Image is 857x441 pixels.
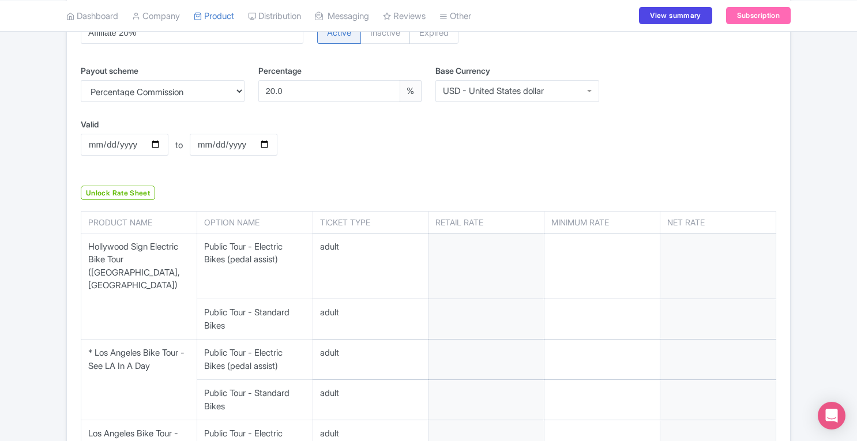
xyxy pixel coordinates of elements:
span: Expired [409,22,458,44]
div: USD - United States dollar [443,86,544,96]
span: % [400,80,422,102]
div: to [168,132,190,159]
span: Inactive [360,22,410,44]
th: Ticket Type [313,211,428,233]
a: View summary [639,7,712,24]
td: adult [313,233,428,299]
span: Active [317,22,361,44]
td: Public Tour - Electric Bikes (pedal assist) [197,233,313,299]
span: Valid [81,119,99,129]
td: * Los Angeles Bike Tour - See LA In A Day [81,340,197,380]
th: Retail Rate [428,211,544,233]
th: Option Name [197,211,313,233]
a: Unlock Rate Sheet [81,186,155,200]
th: Net Rate [660,211,776,233]
span: Payout scheme [81,66,138,76]
span: Percentage [258,66,302,76]
th: Minimum Rate [544,211,660,233]
td: adult [313,299,428,340]
td: adult [313,380,428,420]
td: Public Tour - Standard Bikes [197,380,313,420]
td: adult [313,340,428,380]
div: Open Intercom Messenger [818,402,845,429]
th: Product Name [81,211,197,233]
td: Public Tour - Electric Bikes (pedal assist) [197,340,313,380]
td: Public Tour - Standard Bikes [197,299,313,340]
a: Subscription [726,7,791,24]
span: Base Currency [435,66,490,76]
td: Hollywood Sign Electric Bike Tour ([GEOGRAPHIC_DATA], [GEOGRAPHIC_DATA]) [81,233,197,299]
